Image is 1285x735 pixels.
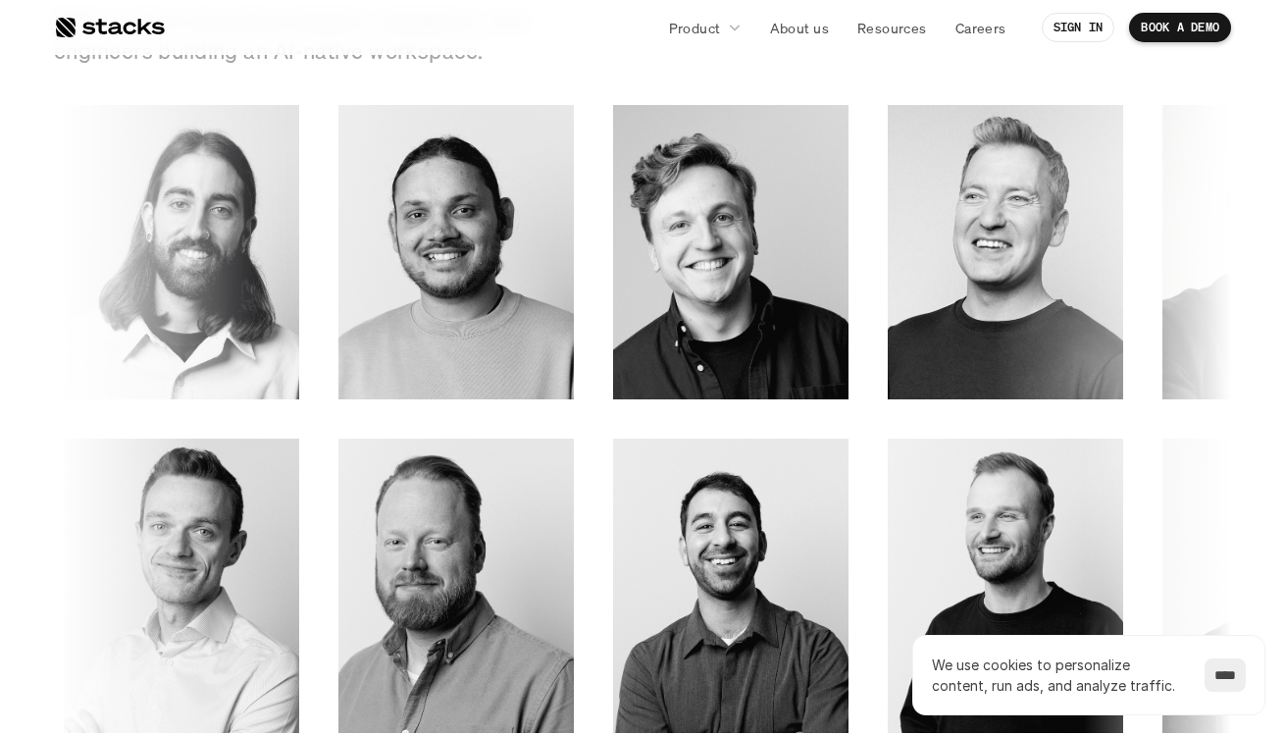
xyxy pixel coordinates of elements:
[1129,13,1231,42] a: BOOK A DEMO
[1141,21,1219,34] p: BOOK A DEMO
[758,10,841,45] a: About us
[955,18,1006,38] p: Careers
[669,18,721,38] p: Product
[932,655,1185,696] p: We use cookies to personalize content, run ads, and analyze traffic.
[846,10,939,45] a: Resources
[1054,21,1104,34] p: SIGN IN
[857,18,927,38] p: Resources
[770,18,829,38] p: About us
[1042,13,1115,42] a: SIGN IN
[944,10,1018,45] a: Careers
